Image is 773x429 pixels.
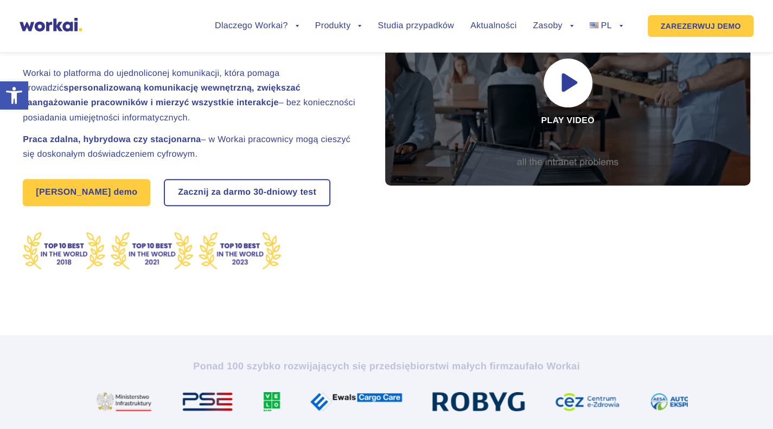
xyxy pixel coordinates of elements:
font: Zacznij za darmo [178,188,251,197]
font: ZAREZERWUJ DEMO [661,22,741,30]
font: – w Workai pracownicy mogą cieszyć się doskonałym doświadczeniem cyfrowym. [23,135,350,159]
a: Aktualności [470,22,516,30]
a: Studia przypadków [378,22,454,30]
font: Zasoby [533,21,562,30]
font: Praca zdalna, hybrydowa czy stacjonarna [23,135,201,144]
font: Aktualności [470,21,516,30]
font: spersonalizowaną komunikację wewnętrzną, zwiększać zaangażowanie pracowników i mierzyć wszystkie ... [23,84,301,107]
font: 30-dniowy [253,188,297,197]
a: Zacznij za darmo30-dniowytest [165,180,329,205]
a: [PERSON_NAME] demo [23,179,150,206]
font: zaufało Workai [509,361,580,372]
font: [PERSON_NAME] demo [36,188,137,197]
font: Ponad 100 szybko rozwijających się przedsiębiorstw [193,361,446,372]
font: i małych firm [446,361,508,372]
font: Workai to platforma do ujednoliconej komunikacji, która pomaga prowadzić [23,69,279,93]
a: ZAREZERWUJ DEMO [648,15,754,37]
font: – bez konieczności posiadania umiejętności informatycznych. [23,98,355,122]
font: test [300,188,316,197]
a: Produkty [315,22,362,30]
font: PL [600,21,611,30]
font: Studia przypadków [378,21,454,30]
font: Produkty [315,21,351,30]
font: Dlaczego Workai? [215,21,288,30]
